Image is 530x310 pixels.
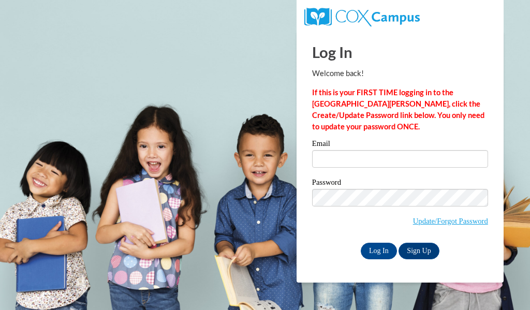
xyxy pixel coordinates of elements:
strong: If this is your FIRST TIME logging in to the [GEOGRAPHIC_DATA][PERSON_NAME], click the Create/Upd... [312,88,484,131]
h1: Log In [312,41,488,63]
img: COX Campus [304,8,420,26]
label: Password [312,179,488,189]
a: COX Campus [304,12,420,21]
a: Update/Forgot Password [413,217,488,225]
p: Welcome back! [312,68,488,79]
input: Log In [361,243,397,259]
label: Email [312,140,488,150]
a: Sign Up [399,243,439,259]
